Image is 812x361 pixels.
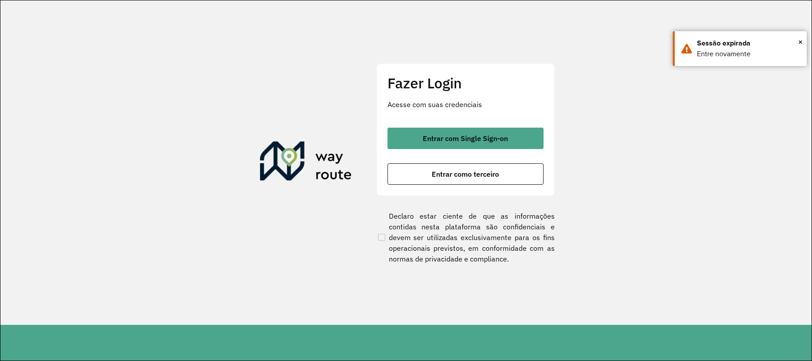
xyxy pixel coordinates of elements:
div: Entre novamente [697,49,800,59]
button: button [387,163,544,185]
button: Close [798,35,803,49]
span: Entrar como terceiro [432,170,499,178]
div: Sessão expirada [697,38,800,49]
span: × [798,35,803,49]
span: Entrar com Single Sign-on [423,135,508,142]
button: button [387,128,544,149]
img: Roteirizador AmbevTech [260,141,352,184]
label: Declaro estar ciente de que as informações contidas nesta plataforma são confidenciais e devem se... [376,211,555,264]
p: Acesse com suas credenciais [387,99,544,110]
h2: Fazer Login [387,75,544,91]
